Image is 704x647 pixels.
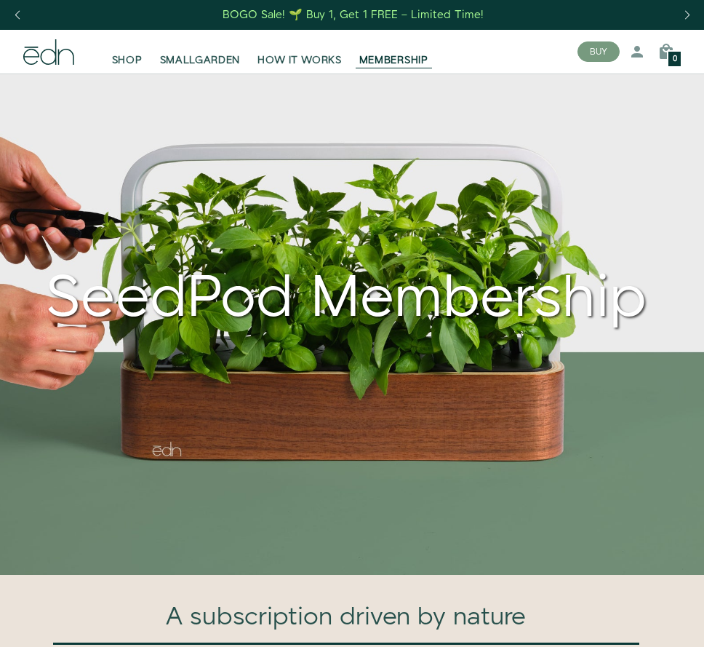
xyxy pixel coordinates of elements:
a: SMALLGARDEN [151,36,249,68]
a: MEMBERSHIP [351,36,437,68]
h1: A subscription driven by nature [38,604,655,631]
span: MEMBERSHIP [359,53,428,68]
span: SMALLGARDEN [160,53,241,68]
a: HOW IT WORKS [249,36,350,68]
div: SeedPod Membership [23,229,669,334]
span: HOW IT WORKS [257,53,341,68]
span: 0 [673,55,677,63]
div: BOGO Sale! 🌱 Buy 1, Get 1 FREE – Limited Time! [223,7,484,23]
a: SHOP [103,36,151,68]
button: BUY [577,41,620,62]
span: SHOP [112,53,143,68]
a: BOGO Sale! 🌱 Buy 1, Get 1 FREE – Limited Time! [222,4,486,26]
iframe: Opens a widget where you can find more information [592,603,689,640]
